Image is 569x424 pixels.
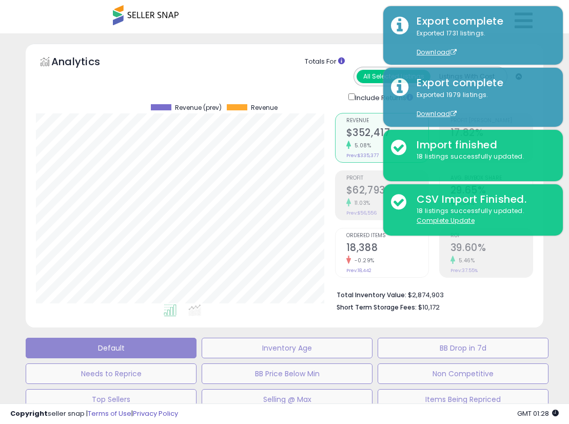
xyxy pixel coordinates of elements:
[175,104,222,111] span: Revenue (prev)
[26,389,197,410] button: Top Sellers
[26,363,197,384] button: Needs to Reprice
[346,242,428,256] h2: 18,388
[351,199,370,207] small: 11.03%
[26,338,197,358] button: Default
[305,57,536,67] div: Totals For
[455,257,475,264] small: 5.46%
[10,409,48,418] strong: Copyright
[409,75,555,90] div: Export complete
[346,176,428,181] span: Profit
[251,104,278,111] span: Revenue
[10,409,178,419] div: seller snap | |
[202,338,372,358] button: Inventory Age
[378,338,548,358] button: BB Drop in 7d
[409,152,555,162] div: 18 listings successfully updated.
[409,138,555,152] div: Import finished
[346,233,428,239] span: Ordered Items
[346,210,377,216] small: Prev: $56,556
[450,176,533,181] span: Avg. Buybox Share
[351,142,371,149] small: 5.08%
[450,233,533,239] span: ROI
[202,389,372,410] button: Selling @ Max
[450,127,533,141] h2: 17.82%
[450,267,478,274] small: Prev: 37.55%
[133,409,178,418] a: Privacy Policy
[378,363,548,384] button: Non Competitive
[346,152,379,159] small: Prev: $335,377
[351,257,375,264] small: -0.29%
[418,302,440,312] span: $10,172
[417,109,457,118] a: Download
[409,90,555,119] div: Exported 1979 listings.
[450,242,533,256] h2: 39.60%
[88,409,131,418] a: Terms of Use
[409,14,555,29] div: Export complete
[409,192,555,207] div: CSV Import Finished.
[517,409,559,418] span: 2025-10-12 01:28 GMT
[337,288,525,300] li: $2,874,903
[337,303,417,312] b: Short Term Storage Fees:
[202,363,372,384] button: BB Price Below Min
[378,389,548,410] button: Items Being Repriced
[346,267,371,274] small: Prev: 18,442
[417,48,457,56] a: Download
[346,127,428,141] h2: $352,417
[337,291,406,299] b: Total Inventory Value:
[409,29,555,57] div: Exported 1731 listings.
[346,118,428,124] span: Revenue
[341,91,425,103] div: Include Returns
[417,216,475,225] u: Complete Update
[346,184,428,198] h2: $62,793
[357,70,430,83] button: All Selected Listings
[409,206,555,225] div: 18 listings successfully updated.
[51,54,120,71] h5: Analytics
